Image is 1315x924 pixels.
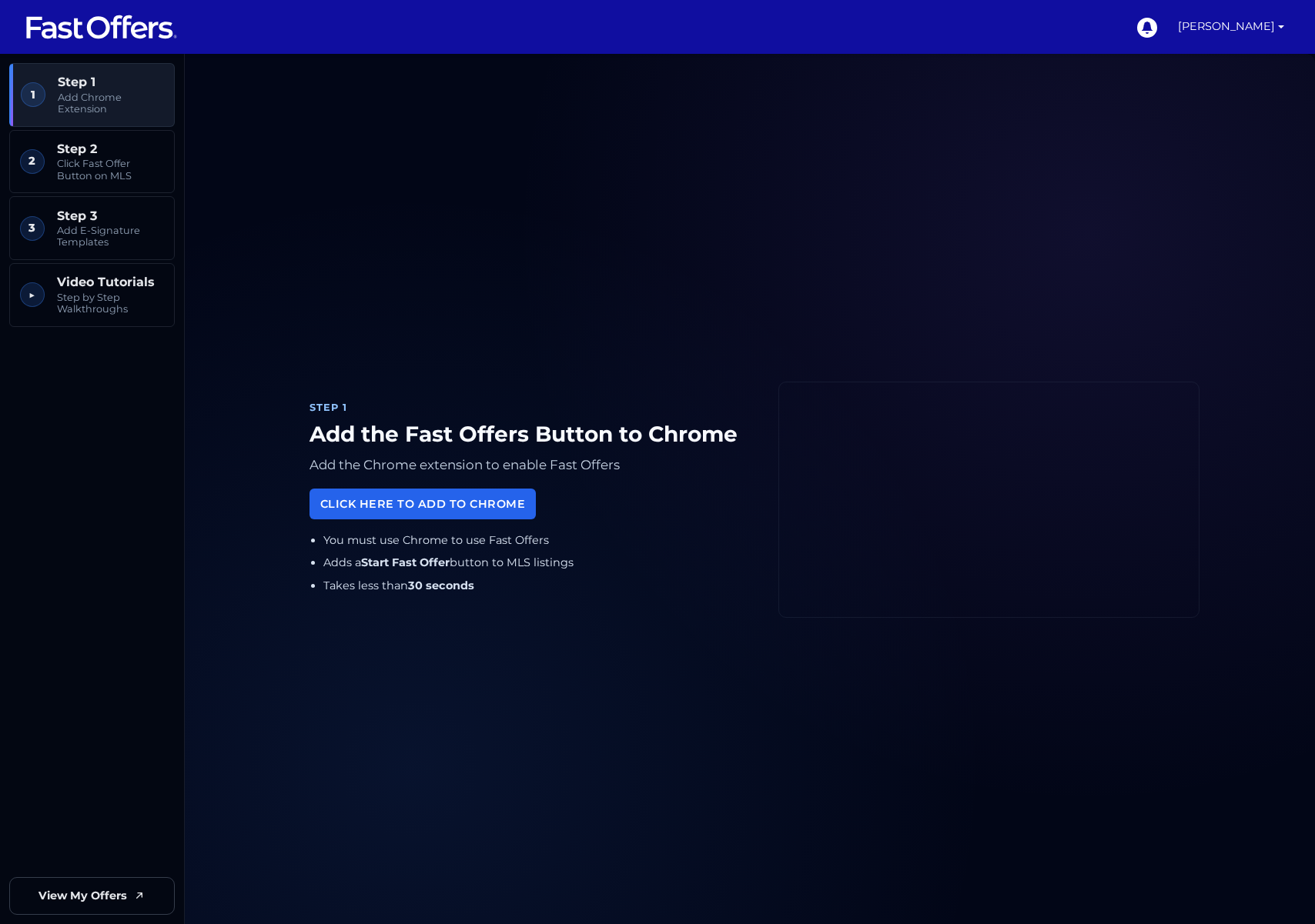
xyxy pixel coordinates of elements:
[9,196,175,260] a: 3 Step 3 Add E-Signature Templates
[9,130,175,194] a: 2 Step 2 Click Fast Offer Button on MLS
[57,292,164,315] span: Step by Step Walkthroughs
[20,282,45,307] span: ▶︎
[9,263,175,327] a: ▶︎ Video Tutorials Step by Step Walkthroughs
[57,208,164,223] span: Step 3
[57,158,164,182] span: Click Fast Offer Button on MLS
[57,142,164,156] span: Step 2
[21,82,45,107] span: 1
[57,225,164,249] span: Add E-Signature Templates
[9,877,175,915] a: View My Offers
[9,63,175,127] a: 1 Step 1 Add Chrome Extension
[38,887,127,905] span: View My Offers
[57,275,164,289] span: Video Tutorials
[323,554,755,572] li: Adds a button to MLS listings
[310,422,754,448] h1: Add the Fast Offers Button to Chrome
[408,579,474,592] strong: 30 seconds
[20,149,45,174] span: 2
[58,75,164,89] span: Step 1
[779,382,1199,618] iframe: Fast Offers Chrome Extension
[361,555,450,569] strong: Start Fast Offer
[310,454,754,476] p: Add the Chrome extension to enable Fast Offers
[20,216,45,241] span: 3
[310,489,536,519] a: Click Here to Add to Chrome
[323,532,755,549] li: You must use Chrome to use Fast Offers
[310,400,754,415] div: Step 1
[58,92,164,115] span: Add Chrome Extension
[323,577,755,595] li: Takes less than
